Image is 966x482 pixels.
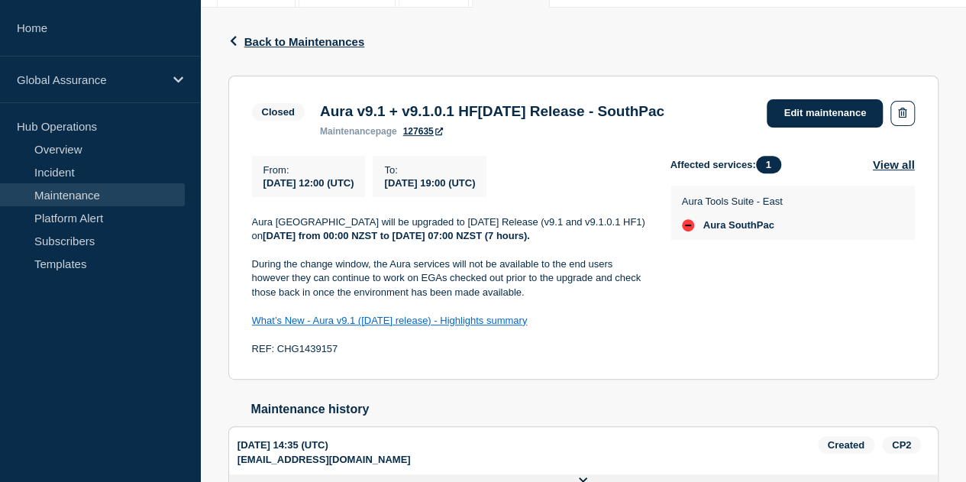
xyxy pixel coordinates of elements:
p: Aura [GEOGRAPHIC_DATA] will be upgraded to [DATE] Release (v9.1 and v9.1.0.1 HF1) on [252,215,646,244]
span: 1 [756,156,781,173]
span: Affected services: [670,156,789,173]
p: REF: CHG1439157 [252,342,646,356]
p: From : [263,164,354,176]
span: [DATE] 12:00 (UTC) [263,177,354,189]
button: Back to Maintenances [228,35,365,48]
button: View all [873,156,915,173]
p: To : [384,164,475,176]
div: down [682,219,694,231]
strong: [DATE] from 00:00 NZST to [DATE] 07:00 NZST (7 hours). [263,230,530,241]
span: Back to Maintenances [244,35,365,48]
span: maintenance [320,126,376,137]
p: Aura Tools Suite - East [682,196,783,207]
h3: Aura v9.1 + v9.1.0.1 HF[DATE] Release - SouthPac [320,103,664,120]
div: [DATE] 14:35 (UTC) [237,436,818,454]
span: Closed [252,103,305,121]
p: [EMAIL_ADDRESS][DOMAIN_NAME] [237,454,411,465]
span: CP2 [882,436,921,454]
h2: Maintenance history [251,403,939,416]
span: [DATE] 19:00 (UTC) [384,177,475,189]
p: Global Assurance [17,73,163,86]
a: 127635 [403,126,443,137]
a: Edit maintenance [767,99,883,128]
span: Created [818,436,874,454]
span: Aura SouthPac [703,219,774,231]
a: What’s New - Aura v9.1 ([DATE] release) - Highlights summary [252,315,528,326]
p: During the change window, the Aura services will not be available to the end users however they c... [252,257,646,299]
p: page [320,126,397,137]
